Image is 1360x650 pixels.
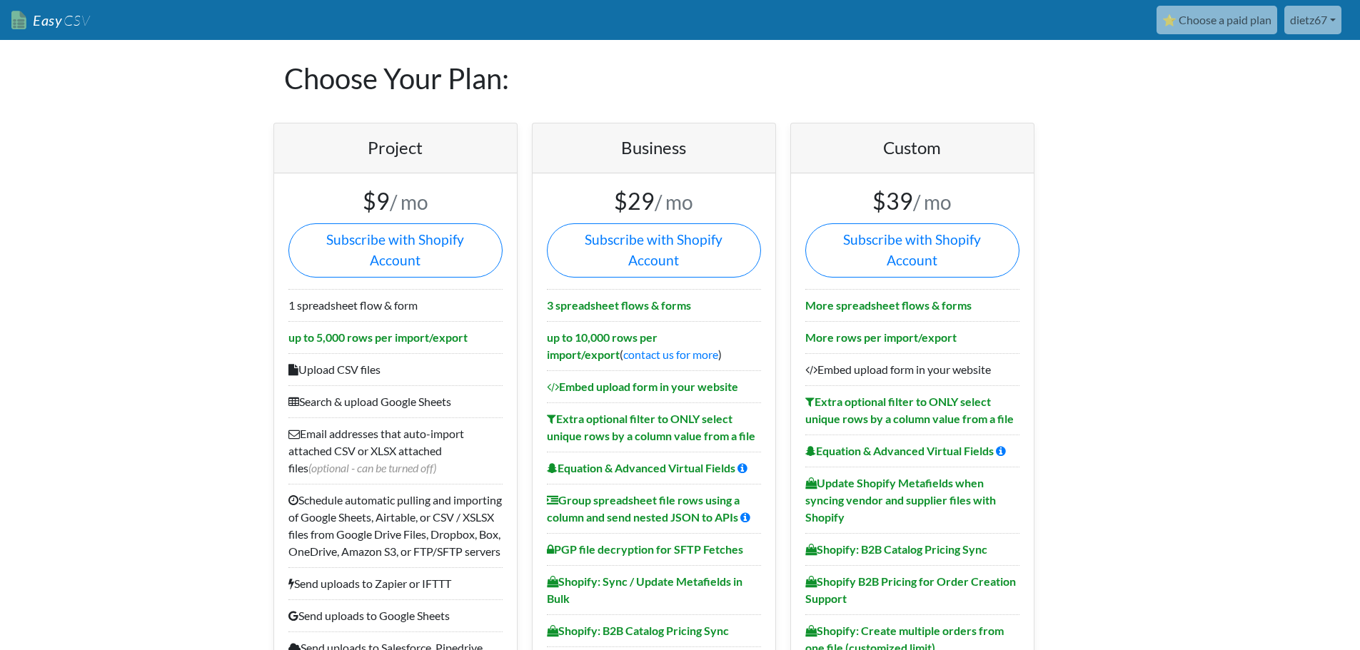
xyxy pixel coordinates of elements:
li: ( ) [547,321,761,370]
b: PGP file decryption for SFTP Fetches [547,542,743,556]
b: Shopify: B2B Catalog Pricing Sync [805,542,987,556]
b: Extra optional filter to ONLY select unique rows by a column value from a file [805,395,1014,425]
b: Equation & Advanced Virtual Fields [805,444,994,457]
h3: $9 [288,188,503,215]
h1: Choose Your Plan: [284,40,1077,117]
li: Embed upload form in your website [805,353,1019,385]
h4: Project [288,138,503,158]
li: 1 spreadsheet flow & form [288,289,503,321]
a: ⭐ Choose a paid plan [1157,6,1277,34]
li: Schedule automatic pulling and importing of Google Sheets, Airtable, or CSV / XSLSX files from Go... [288,484,503,567]
b: up to 5,000 rows per import/export [288,330,468,344]
li: Email addresses that auto-import attached CSV or XLSX attached files [288,417,503,484]
b: Shopify B2B Pricing for Order Creation Support [805,574,1016,605]
a: EasyCSV [11,6,90,35]
b: up to 10,000 rows per import/export [547,330,658,361]
small: / mo [655,190,693,214]
a: Subscribe with Shopify Account [547,223,761,278]
small: / mo [390,190,428,214]
a: contact us for more [623,347,718,361]
b: Shopify: Sync / Update Metafields in Bulk [547,574,742,605]
h3: $29 [547,188,761,215]
b: More spreadsheet flows & forms [805,298,972,312]
b: Group spreadsheet file rows using a column and send nested JSON to APIs [547,493,740,524]
span: CSV [62,11,90,29]
b: Shopify: B2B Catalog Pricing Sync [547,624,729,637]
li: Upload CSV files [288,353,503,385]
li: Send uploads to Google Sheets [288,599,503,631]
b: Embed upload form in your website [547,380,738,393]
b: 3 spreadsheet flows & forms [547,298,691,312]
span: (optional - can be turned off) [308,461,436,474]
a: Subscribe with Shopify Account [805,223,1019,278]
li: Search & upload Google Sheets [288,385,503,417]
a: dietz67 [1284,6,1341,34]
b: Extra optional filter to ONLY select unique rows by a column value from a file [547,412,755,442]
h3: $39 [805,188,1019,215]
small: / mo [913,190,952,214]
b: More rows per import/export [805,330,957,344]
b: Equation & Advanced Virtual Fields [547,461,735,474]
b: Update Shopify Metafields when syncing vendor and supplier files with Shopify [805,476,996,524]
a: Subscribe with Shopify Account [288,223,503,278]
h4: Custom [805,138,1019,158]
h4: Business [547,138,761,158]
li: Send uploads to Zapier or IFTTT [288,567,503,599]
